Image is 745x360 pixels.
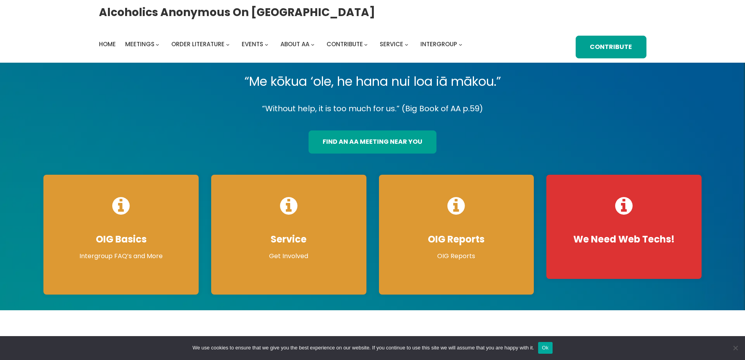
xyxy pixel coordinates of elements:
[554,233,694,245] h4: We Need Web Techs!
[309,130,436,154] a: find an aa meeting near you
[37,102,708,116] p: “Without help, it is too much for us.” (Big Book of AA p.59)
[538,342,553,354] button: Ok
[192,344,534,352] span: We use cookies to ensure that we give you the best experience on our website. If you continue to ...
[219,251,359,261] p: Get Involved
[171,40,224,48] span: Order Literature
[380,39,403,50] a: Service
[51,233,191,245] h4: OIG Basics
[99,39,465,50] nav: Intergroup
[242,39,263,50] a: Events
[99,39,116,50] a: Home
[387,233,526,245] h4: OIG Reports
[327,39,363,50] a: Contribute
[387,251,526,261] p: OIG Reports
[99,3,375,22] a: Alcoholics Anonymous on [GEOGRAPHIC_DATA]
[420,39,457,50] a: Intergroup
[37,71,708,92] p: “Me kōkua ‘ole, he hana nui loa iā mākou.”
[405,42,408,46] button: Service submenu
[576,36,646,59] a: Contribute
[731,344,739,352] span: No
[125,39,154,50] a: Meetings
[265,42,268,46] button: Events submenu
[327,40,363,48] span: Contribute
[242,40,263,48] span: Events
[125,40,154,48] span: Meetings
[51,251,191,261] p: Intergroup FAQ’s and More
[280,40,309,48] span: About AA
[420,40,457,48] span: Intergroup
[364,42,368,46] button: Contribute submenu
[311,42,314,46] button: About AA submenu
[226,42,230,46] button: Order Literature submenu
[280,39,309,50] a: About AA
[459,42,462,46] button: Intergroup submenu
[156,42,159,46] button: Meetings submenu
[219,233,359,245] h4: Service
[380,40,403,48] span: Service
[99,40,116,48] span: Home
